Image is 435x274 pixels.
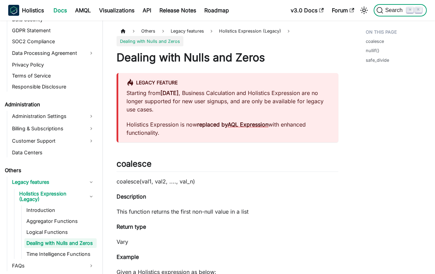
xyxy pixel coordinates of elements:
[24,216,97,226] a: Aggregator Functions
[95,5,138,16] a: Visualizations
[117,159,338,172] h2: coalesce
[366,47,379,54] a: nullif()
[10,148,97,157] a: Data Centers
[415,7,422,13] kbd: K
[126,89,330,114] p: Starting from , Business Calculation and Holistics Expression are no longer supported for new use...
[8,5,44,16] a: HolisticsHolistics
[138,26,159,36] span: Others
[407,7,413,13] kbd: ⌘
[374,4,427,16] button: Search (Command+K)
[10,60,97,70] a: Privacy Policy
[359,5,370,16] button: Switch between dark and light mode (currently light mode)
[117,26,130,36] a: Home page
[160,90,179,96] strong: [DATE]
[228,121,268,128] a: AQL Expression
[197,121,268,128] strong: replaced by
[366,57,389,63] a: safe_divide
[126,120,330,137] p: Holistics Expression is now with enhanced functionality.
[24,227,97,237] a: Logical Functions
[10,135,97,146] a: Customer Support
[3,166,97,175] a: Others
[216,26,285,36] span: Holistics Expression (Legacy)
[138,5,155,16] a: API
[10,71,97,81] a: Terms of Service
[10,123,97,134] a: Billing & Subscriptions
[167,26,207,36] span: Legacy features
[22,6,44,14] b: Holistics
[287,5,328,16] a: v3.0 Docs
[117,253,139,260] strong: Example
[10,82,97,92] a: Responsible Disclosure
[328,5,358,16] a: Forum
[155,5,200,16] a: Release Notes
[10,111,97,122] a: Administration Settings
[10,48,97,59] a: Data Processing Agreement
[10,26,97,35] a: GDPR Statement
[200,5,233,16] a: Roadmap
[117,36,183,46] span: Dealing with Nulls and Zeros
[366,38,384,45] a: coalesce
[3,100,97,109] a: Administration
[117,51,338,64] h1: Dealing with Nulls and Zeros
[117,223,146,230] strong: Return type
[117,193,146,200] strong: Description
[24,238,97,248] a: Dealing with Nulls and Zeros
[10,260,97,271] a: FAQs
[117,207,338,216] p: This function returns the first non-null value in a list
[17,189,97,204] a: Holistics Expression (Legacy)
[10,177,97,188] a: Legacy features
[71,5,95,16] a: AMQL
[10,37,97,46] a: SOC2 Compliance
[117,26,338,46] nav: Breadcrumbs
[126,79,330,87] div: Legacy Feature
[24,205,97,215] a: Introduction
[24,249,97,259] a: Time Intelligence Functions
[117,238,338,246] p: Vary
[49,5,71,16] a: Docs
[117,177,338,186] p: coalesce(val1, val2, ...., val_n)
[383,7,407,13] span: Search
[8,5,19,16] img: Holistics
